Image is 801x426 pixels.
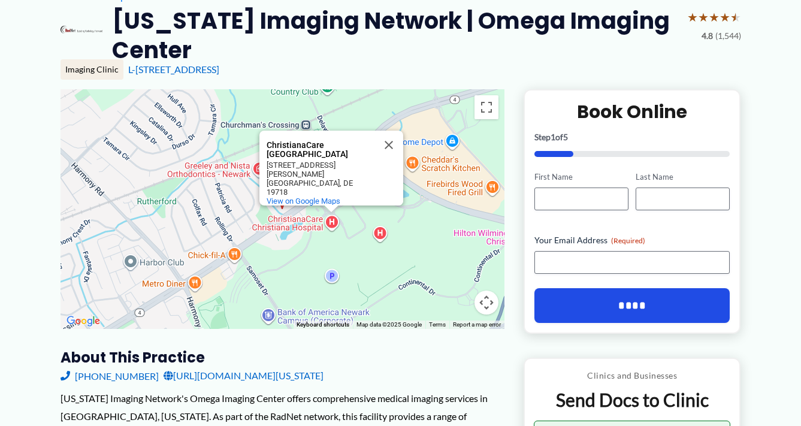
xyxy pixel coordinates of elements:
a: Report a map error [453,321,501,328]
img: Google [64,313,103,329]
span: 1 [551,132,555,142]
label: Last Name [636,171,730,183]
div: ChristianaCare Christiana Hospital [259,131,403,206]
label: Your Email Address [534,234,730,246]
button: Toggle fullscreen view [474,95,498,119]
a: Terms (opens in new tab) [429,321,446,328]
a: Open this area in Google Maps (opens a new window) [64,313,103,329]
div: Imaging Clinic [61,59,123,80]
h2: Book Online [534,100,730,123]
span: ★ [720,6,730,28]
span: ★ [709,6,720,28]
button: Close [374,131,403,159]
span: (Required) [611,236,645,245]
button: Keyboard shortcuts [297,321,349,329]
h3: About this practice [61,348,504,367]
label: First Name [534,171,628,183]
span: 4.8 [702,28,713,44]
div: [STREET_ADDRESS][PERSON_NAME] [267,161,374,179]
a: L-[STREET_ADDRESS] [128,64,219,75]
a: [URL][DOMAIN_NAME][US_STATE] [164,367,324,385]
span: ★ [730,6,741,28]
h2: [US_STATE] Imaging Network | Omega Imaging Center [112,6,678,65]
button: Map camera controls [474,291,498,315]
p: Clinics and Businesses [534,368,731,383]
span: (1,544) [715,28,741,44]
a: [PHONE_NUMBER] [61,367,159,385]
a: View on Google Maps [267,197,340,206]
div: [GEOGRAPHIC_DATA], DE 19718 [267,179,374,197]
span: ★ [698,6,709,28]
p: Send Docs to Clinic [534,388,731,412]
span: ★ [687,6,698,28]
p: Step of [534,133,730,141]
div: ChristianaCare [GEOGRAPHIC_DATA] [267,141,374,159]
span: Map data ©2025 Google [356,321,422,328]
span: 5 [563,132,568,142]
